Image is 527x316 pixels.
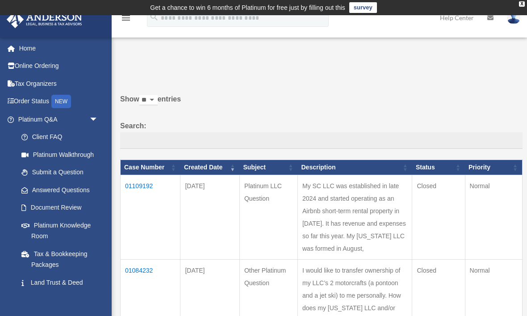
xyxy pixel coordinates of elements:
td: My SC LLC was established in late 2024 and started operating as an Airbnb short-term rental prope... [297,175,412,259]
a: Order StatusNEW [6,93,112,111]
a: Tax Organizers [6,75,112,93]
td: Normal [465,175,522,259]
a: Tax & Bookkeeping Packages [13,245,107,274]
th: Description: activate to sort column ascending [297,160,412,175]
div: Get a chance to win 6 months of Platinum for free just by filling out this [150,2,345,13]
a: Document Review [13,199,107,217]
td: Closed [412,175,465,259]
th: Subject: activate to sort column ascending [239,160,297,175]
th: Created Date: activate to sort column ascending [180,160,239,175]
td: [DATE] [180,175,239,259]
a: Land Trust & Deed Forum [13,274,107,302]
th: Status: activate to sort column ascending [412,160,465,175]
label: Show entries [120,93,523,114]
a: menu [121,16,131,23]
img: User Pic [507,11,520,24]
a: Online Ordering [6,57,112,75]
div: NEW [51,95,71,108]
th: Priority: activate to sort column ascending [465,160,522,175]
select: Showentries [139,95,158,105]
a: Platinum Walkthrough [13,146,107,164]
label: Search: [120,120,523,149]
a: Client FAQ [13,128,107,146]
td: 01109192 [121,175,180,259]
input: Search: [120,132,523,149]
i: menu [121,13,131,23]
a: Home [6,39,112,57]
a: Platinum Knowledge Room [13,216,107,245]
a: survey [349,2,377,13]
a: Platinum Q&Aarrow_drop_down [6,110,107,128]
a: Submit a Question [13,164,107,181]
div: close [519,1,525,7]
td: Platinum LLC Question [239,175,297,259]
img: Anderson Advisors Platinum Portal [4,11,85,28]
th: Case Number: activate to sort column ascending [121,160,180,175]
i: search [149,12,159,22]
span: arrow_drop_down [89,110,107,129]
a: Answered Questions [13,181,103,199]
